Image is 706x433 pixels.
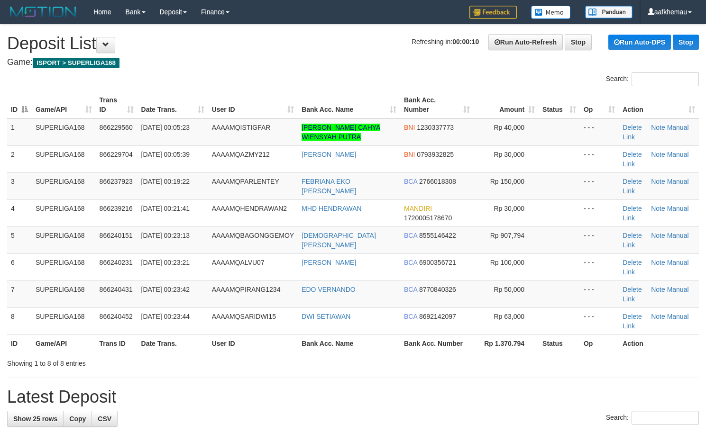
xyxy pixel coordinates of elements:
[606,72,699,86] label: Search:
[141,259,190,266] span: [DATE] 00:23:21
[623,178,688,195] a: Manual Link
[490,178,524,185] span: Rp 150,000
[298,91,400,118] th: Bank Acc. Name: activate to sort column ascending
[608,35,671,50] a: Run Auto-DPS
[404,124,415,131] span: BNI
[417,151,454,158] span: Copy 0793932825 to clipboard
[580,226,619,253] td: - - -
[580,253,619,280] td: - - -
[419,313,456,320] span: Copy 8692142097 to clipboard
[141,151,190,158] span: [DATE] 00:05:39
[474,91,539,118] th: Amount: activate to sort column ascending
[404,286,417,293] span: BCA
[404,313,417,320] span: BCA
[490,259,524,266] span: Rp 100,000
[623,124,642,131] a: Delete
[580,145,619,172] td: - - -
[623,151,642,158] a: Delete
[494,151,524,158] span: Rp 30,000
[488,34,563,50] a: Run Auto-Refresh
[7,388,699,406] h1: Latest Deposit
[141,232,190,239] span: [DATE] 00:23:13
[565,34,592,50] a: Stop
[623,205,688,222] a: Manual Link
[580,334,619,352] th: Op
[212,205,287,212] span: AAAAMQHENDRAWAN2
[96,91,138,118] th: Trans ID: activate to sort column ascending
[96,334,138,352] th: Trans ID
[539,91,580,118] th: Status: activate to sort column ascending
[141,286,190,293] span: [DATE] 00:23:42
[7,58,699,67] h4: Game:
[302,286,356,293] a: EDO VERNANDO
[7,91,32,118] th: ID: activate to sort column descending
[33,58,119,68] span: ISPORT > SUPERLIGA168
[32,226,96,253] td: SUPERLIGA168
[539,334,580,352] th: Status
[212,124,271,131] span: AAAAMQISTIGFAR
[623,286,688,303] a: Manual Link
[100,205,133,212] span: 866239216
[404,259,417,266] span: BCA
[619,91,699,118] th: Action: activate to sort column ascending
[474,334,539,352] th: Rp 1.370.794
[400,334,474,352] th: Bank Acc. Number
[580,199,619,226] td: - - -
[32,280,96,307] td: SUPERLIGA168
[98,415,111,423] span: CSV
[623,286,642,293] a: Delete
[619,334,699,352] th: Action
[531,6,571,19] img: Button%20Memo.svg
[651,313,665,320] a: Note
[7,118,32,146] td: 1
[69,415,86,423] span: Copy
[412,38,479,45] span: Refreshing in:
[580,280,619,307] td: - - -
[404,232,417,239] span: BCA
[208,334,298,352] th: User ID
[7,145,32,172] td: 2
[623,232,688,249] a: Manual Link
[7,280,32,307] td: 7
[419,178,456,185] span: Copy 2766018308 to clipboard
[404,178,417,185] span: BCA
[7,307,32,334] td: 8
[494,313,524,320] span: Rp 63,000
[32,145,96,172] td: SUPERLIGA168
[7,34,699,53] h1: Deposit List
[302,178,356,195] a: FEBRIANA EKO [PERSON_NAME]
[100,259,133,266] span: 866240231
[7,411,64,427] a: Show 25 rows
[673,35,699,50] a: Stop
[13,415,57,423] span: Show 25 rows
[7,199,32,226] td: 4
[100,151,133,158] span: 866229704
[623,313,642,320] a: Delete
[417,124,454,131] span: Copy 1230337773 to clipboard
[7,172,32,199] td: 3
[623,259,642,266] a: Delete
[632,72,699,86] input: Search:
[141,313,190,320] span: [DATE] 00:23:44
[32,307,96,334] td: SUPERLIGA168
[585,6,633,18] img: panduan.png
[100,313,133,320] span: 866240452
[469,6,517,19] img: Feedback.jpg
[623,259,688,276] a: Manual Link
[623,205,642,212] a: Delete
[606,411,699,425] label: Search:
[208,91,298,118] th: User ID: activate to sort column ascending
[100,178,133,185] span: 866237923
[404,151,415,158] span: BNI
[494,286,524,293] span: Rp 50,000
[212,313,276,320] span: AAAAMQSARIDWI15
[651,259,665,266] a: Note
[7,253,32,280] td: 6
[404,214,452,222] span: Copy 1720005178670 to clipboard
[651,151,665,158] a: Note
[63,411,92,427] a: Copy
[651,178,665,185] a: Note
[212,232,294,239] span: AAAAMQBAGONGGEMOY
[32,199,96,226] td: SUPERLIGA168
[580,172,619,199] td: - - -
